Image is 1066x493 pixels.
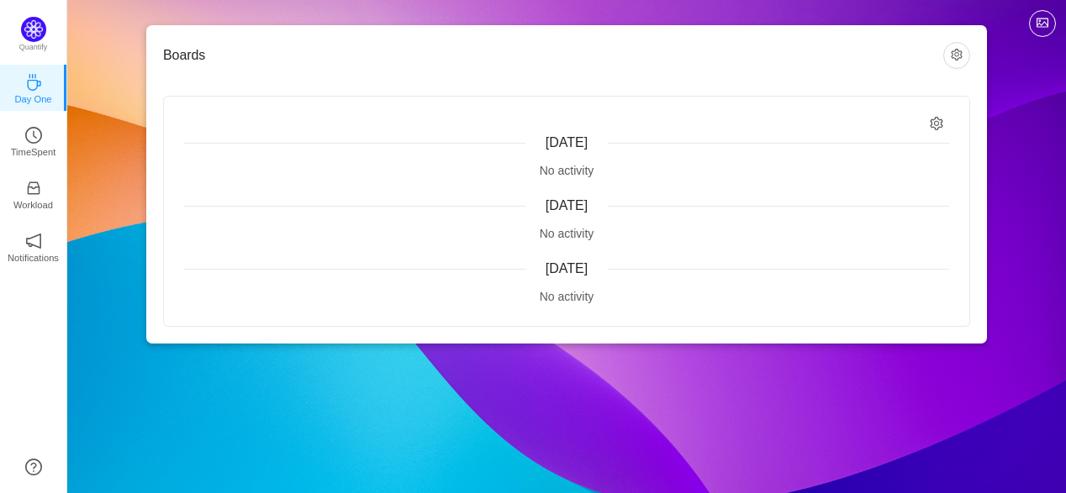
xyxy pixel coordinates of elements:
p: Quantify [19,42,48,54]
div: No activity [184,288,949,306]
i: icon: coffee [25,74,42,91]
span: [DATE] [546,261,588,275]
p: Notifications [8,250,59,265]
img: Quantify [21,17,46,42]
button: icon: setting [943,42,970,69]
button: icon: picture [1029,10,1056,37]
a: icon: clock-circleTimeSpent [25,132,42,149]
span: [DATE] [546,135,588,149]
a: icon: notificationNotifications [25,238,42,254]
a: icon: inboxWorkload [25,185,42,202]
p: TimeSpent [11,144,56,160]
p: Day One [14,92,51,107]
i: icon: clock-circle [25,127,42,144]
div: No activity [184,225,949,243]
a: icon: coffeeDay One [25,79,42,96]
i: icon: setting [930,117,944,131]
i: icon: notification [25,233,42,249]
i: icon: inbox [25,180,42,197]
h3: Boards [163,47,943,64]
p: Workload [13,197,53,212]
a: icon: question-circle [25,459,42,475]
div: No activity [184,162,949,180]
span: [DATE] [546,198,588,212]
